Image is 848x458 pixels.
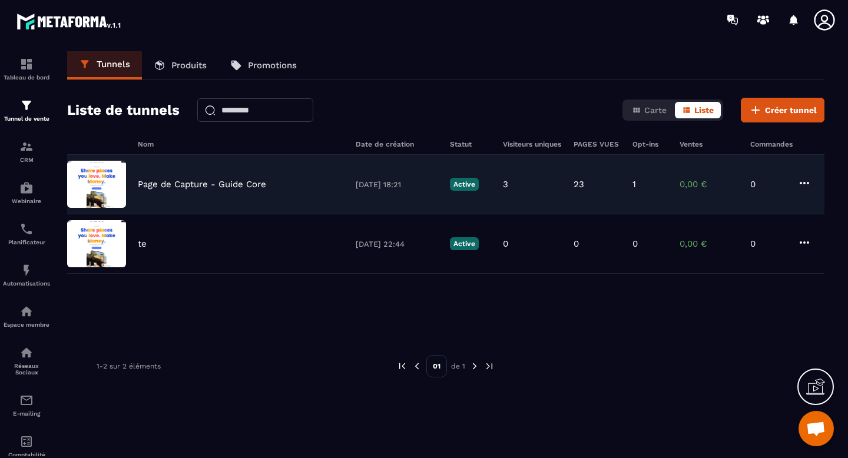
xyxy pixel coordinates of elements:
img: scheduler [19,222,34,236]
button: Liste [675,102,721,118]
span: Liste [694,105,714,115]
p: CRM [3,157,50,163]
p: Automatisations [3,280,50,287]
p: Produits [171,60,207,71]
span: Carte [644,105,667,115]
h6: Nom [138,140,344,148]
p: de 1 [451,361,465,371]
p: Active [450,178,479,191]
h6: Visiteurs uniques [503,140,562,148]
button: Créer tunnel [741,98,824,122]
img: image [67,220,126,267]
p: 0 [750,179,786,190]
p: 1 [632,179,636,190]
a: Tunnels [67,51,142,79]
p: 0,00 € [680,179,738,190]
a: formationformationCRM [3,131,50,172]
h6: Date de création [356,140,438,148]
img: next [484,361,495,371]
a: formationformationTunnel de vente [3,89,50,131]
a: social-networksocial-networkRéseaux Sociaux [3,337,50,384]
a: formationformationTableau de bord [3,48,50,89]
img: social-network [19,346,34,360]
a: automationsautomationsAutomatisations [3,254,50,296]
img: formation [19,57,34,71]
p: [DATE] 18:21 [356,180,438,189]
img: logo [16,11,122,32]
img: email [19,393,34,407]
p: 01 [426,355,447,377]
img: formation [19,98,34,112]
img: image [67,161,126,208]
p: Tunnel de vente [3,115,50,122]
img: automations [19,263,34,277]
span: Créer tunnel [765,104,817,116]
p: Tunnels [97,59,130,69]
a: Ouvrir le chat [799,411,834,446]
p: Réseaux Sociaux [3,363,50,376]
p: 0 [574,238,579,249]
p: Promotions [248,60,297,71]
img: formation [19,140,34,154]
p: Page de Capture - Guide Core [138,179,266,190]
p: Active [450,237,479,250]
p: te [138,238,147,249]
img: automations [19,304,34,318]
p: [DATE] 22:44 [356,240,438,248]
a: Promotions [218,51,309,79]
p: Webinaire [3,198,50,204]
a: Produits [142,51,218,79]
h6: Opt-ins [632,140,668,148]
p: 3 [503,179,508,190]
p: 0,00 € [680,238,738,249]
img: prev [397,361,408,371]
h6: PAGES VUES [574,140,621,148]
p: Tableau de bord [3,74,50,81]
img: automations [19,181,34,195]
p: 0 [632,238,638,249]
p: 1-2 sur 2 éléments [97,362,161,370]
img: next [469,361,480,371]
h2: Liste de tunnels [67,98,180,122]
p: E-mailing [3,410,50,417]
p: Comptabilité [3,452,50,458]
a: emailemailE-mailing [3,384,50,426]
h6: Statut [450,140,491,148]
p: 0 [503,238,508,249]
a: schedulerschedulerPlanificateur [3,213,50,254]
img: accountant [19,434,34,449]
a: automationsautomationsEspace membre [3,296,50,337]
h6: Commandes [750,140,793,148]
p: 0 [750,238,786,249]
h6: Ventes [680,140,738,148]
p: 23 [574,179,584,190]
button: Carte [625,102,674,118]
a: automationsautomationsWebinaire [3,172,50,213]
p: Espace membre [3,321,50,328]
p: Planificateur [3,239,50,245]
img: prev [412,361,422,371]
